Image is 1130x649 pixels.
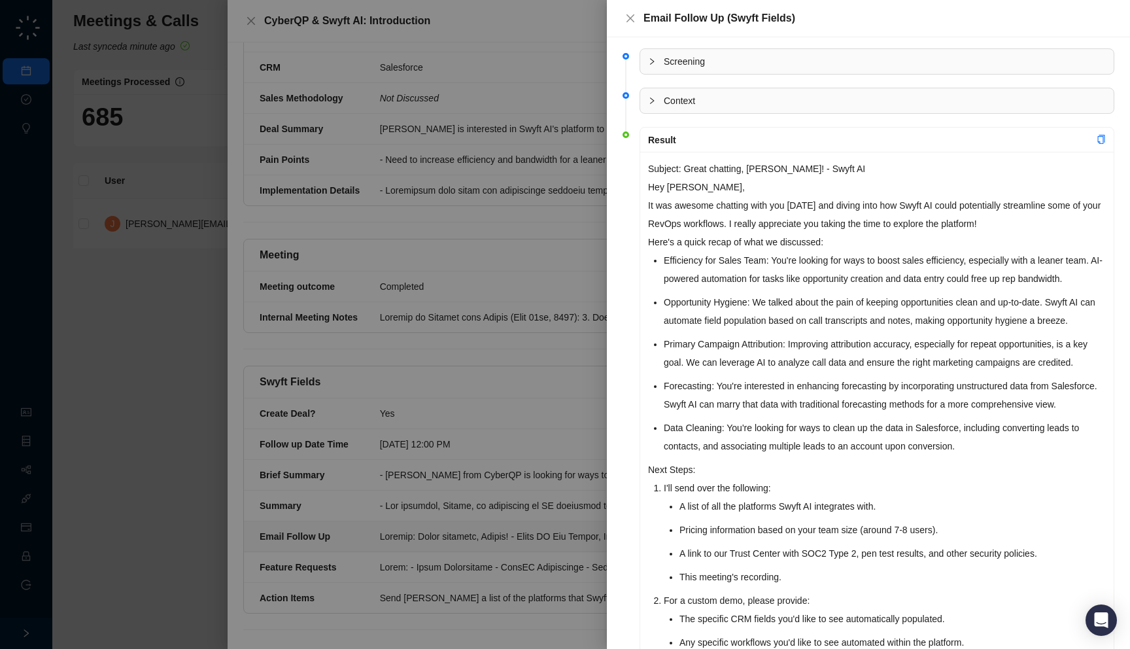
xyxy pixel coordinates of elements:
span: collapsed [648,58,656,65]
div: Open Intercom Messenger [1086,605,1117,636]
span: Context [664,94,1106,108]
span: close [625,13,636,24]
span: Screening [664,54,1106,69]
div: Context [640,88,1114,113]
span: collapsed [648,97,656,105]
span: copy [1097,135,1106,144]
button: Close [623,10,638,26]
li: Primary Campaign Attribution: Improving attribution accuracy, especially for repeat opportunities... [664,335,1106,372]
div: Screening [640,49,1114,74]
div: Email Follow Up (Swyft Fields) [643,10,1114,26]
li: A link to our Trust Center with SOC2 Type 2, pen test results, and other security policies. [679,544,1106,563]
li: Opportunity Hygiene: We talked about the pain of keeping opportunities clean and up-to-date. Swyf... [664,293,1106,330]
li: Efficiency for Sales Team: You're looking for ways to boost sales efficiency, especially with a l... [664,251,1106,288]
p: Here's a quick recap of what we discussed: [648,233,1106,251]
li: A list of all the platforms Swyft AI integrates with. [679,497,1106,516]
p: Subject: Great chatting, [PERSON_NAME]! - Swyft AI [648,160,1106,178]
li: Data Cleaning: You're looking for ways to clean up the data in Salesforce, including converting l... [664,419,1106,455]
div: Result [648,133,1097,147]
p: Hey [PERSON_NAME], [648,178,1106,196]
li: Pricing information based on your team size (around 7-8 users). [679,521,1106,539]
p: Next Steps: [648,461,1106,479]
li: The specific CRM fields you'd like to see automatically populated. [679,610,1106,628]
p: It was awesome chatting with you [DATE] and diving into how Swyft AI could potentially streamline... [648,196,1106,233]
li: I'll send over the following: [664,479,1106,586]
li: This meeting's recording. [679,568,1106,586]
li: Forecasting: You're interested in enhancing forecasting by incorporating unstructured data from S... [664,377,1106,413]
